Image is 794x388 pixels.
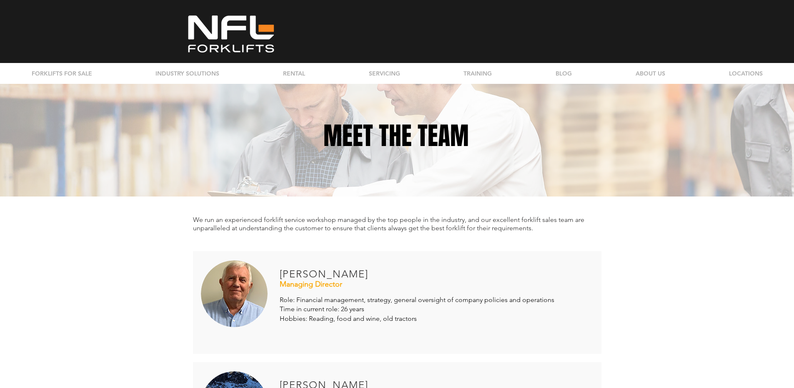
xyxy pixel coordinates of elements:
[337,63,431,84] a: SERVICING
[280,280,342,289] span: Managing Director
[28,63,96,84] p: FORKLIFTS FOR SALE
[279,63,309,84] p: RENTAL
[280,268,368,280] span: [PERSON_NAME]
[280,296,554,304] span: Role: Financial management, strategy, general oversight of company policies and operations
[697,63,794,84] div: LOCATIONS
[183,13,279,54] img: NFL White_LG clearcut.png
[251,63,337,84] a: RENTAL
[631,63,669,84] p: ABOUT US
[725,63,767,84] p: LOCATIONS
[523,63,604,84] a: BLOG
[604,63,697,84] div: ABOUT US
[459,63,496,84] p: TRAINING
[201,260,268,327] img: forklift
[551,63,576,84] p: BLOG
[280,315,417,322] span: Hobbies: Reading, food and wine, old tractors
[151,63,223,84] p: INDUSTRY SOLUTIONS
[280,305,364,313] span: Time in current role: 26 years
[431,63,523,84] a: TRAINING
[193,216,584,232] span: We run an experienced forklift service workshop managed by the top people in the industry, and ou...
[123,63,251,84] a: INDUSTRY SOLUTIONS
[323,118,469,154] span: MEET THE TEAM
[365,63,404,84] p: SERVICING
